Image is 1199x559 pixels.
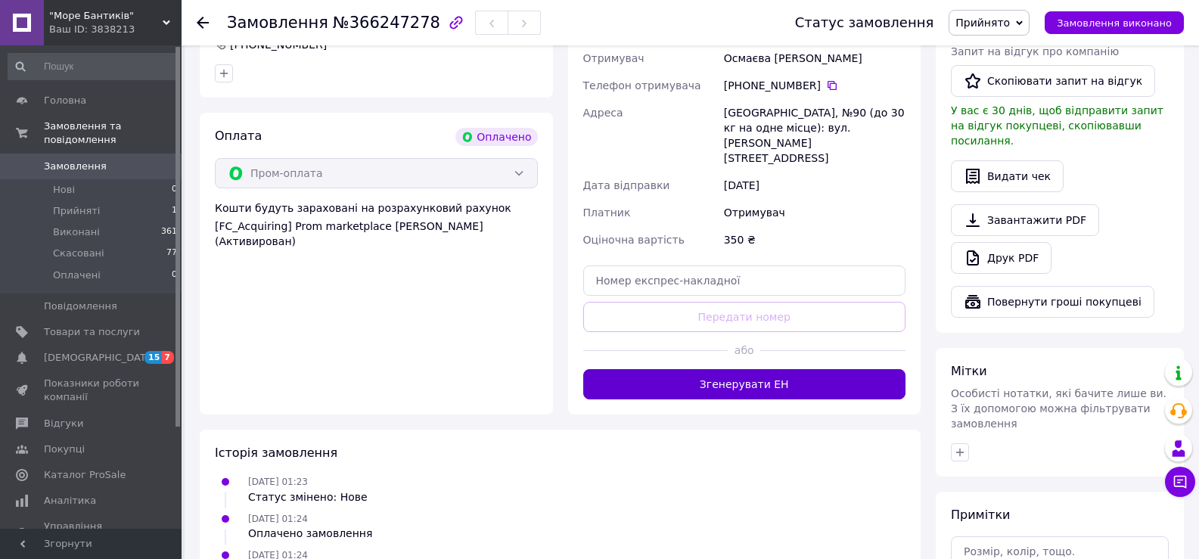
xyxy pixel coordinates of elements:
[44,468,126,482] span: Каталог ProSale
[951,204,1099,236] a: Завантажити PDF
[955,17,1010,29] span: Прийнято
[162,351,174,364] span: 7
[951,364,987,378] span: Мітки
[1057,17,1172,29] span: Замовлення виконано
[455,128,537,146] div: Оплачено
[44,325,140,339] span: Товари та послуги
[721,226,909,253] div: 350 ₴
[44,300,117,313] span: Повідомлення
[44,494,96,508] span: Аналітика
[53,269,101,282] span: Оплачені
[583,179,670,191] span: Дата відправки
[951,508,1010,522] span: Примітки
[951,160,1064,192] button: Видати чек
[951,286,1154,318] button: Повернути гроші покупцеві
[951,65,1155,97] button: Скопіювати запит на відгук
[721,99,909,172] div: [GEOGRAPHIC_DATA], №90 (до 30 кг на одне місце): вул. [PERSON_NAME][STREET_ADDRESS]
[44,120,182,147] span: Замовлення та повідомлення
[166,247,177,260] span: 77
[215,200,538,249] div: Кошти будуть зараховані на розрахунковий рахунок
[53,183,75,197] span: Нові
[248,526,372,541] div: Оплачено замовлення
[53,247,104,260] span: Скасовані
[44,443,85,456] span: Покупці
[144,351,162,364] span: 15
[44,94,86,107] span: Головна
[1165,467,1195,497] button: Чат з покупцем
[951,45,1119,57] span: Запит на відгук про компанію
[215,219,538,249] div: [FC_Acquiring] Prom marketplace [PERSON_NAME] (Активирован)
[215,129,262,143] span: Оплата
[248,477,308,487] span: [DATE] 01:23
[951,242,1051,274] a: Друк PDF
[583,107,623,119] span: Адреса
[215,446,337,460] span: Історія замовлення
[8,53,179,80] input: Пошук
[583,369,906,399] button: Згенерувати ЕН
[583,234,685,246] span: Оціночна вартість
[248,489,368,505] div: Статус змінено: Нове
[724,78,905,93] div: [PHONE_NUMBER]
[44,377,140,404] span: Показники роботи компанії
[728,343,760,358] span: або
[721,172,909,199] div: [DATE]
[49,23,182,36] div: Ваш ID: 3838213
[49,9,163,23] span: "Море Бантиків"
[172,183,177,197] span: 0
[951,387,1166,430] span: Особисті нотатки, які бачите лише ви. З їх допомогою можна фільтрувати замовлення
[333,14,440,32] span: №366247278
[951,104,1163,147] span: У вас є 30 днів, щоб відправити запит на відгук покупцеві, скопіювавши посилання.
[53,225,100,239] span: Виконані
[197,15,209,30] div: Повернутися назад
[53,204,100,218] span: Прийняті
[721,45,909,72] div: Осмаєва [PERSON_NAME]
[44,417,83,430] span: Відгуки
[44,520,140,547] span: Управління сайтом
[1045,11,1184,34] button: Замовлення виконано
[44,351,156,365] span: [DEMOGRAPHIC_DATA]
[721,199,909,226] div: Отримувач
[248,514,308,524] span: [DATE] 01:24
[583,79,701,92] span: Телефон отримувача
[227,14,328,32] span: Замовлення
[172,204,177,218] span: 1
[172,269,177,282] span: 0
[795,15,934,30] div: Статус замовлення
[161,225,177,239] span: 361
[583,266,906,296] input: Номер експрес-накладної
[44,160,107,173] span: Замовлення
[583,207,631,219] span: Платник
[583,52,645,64] span: Отримувач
